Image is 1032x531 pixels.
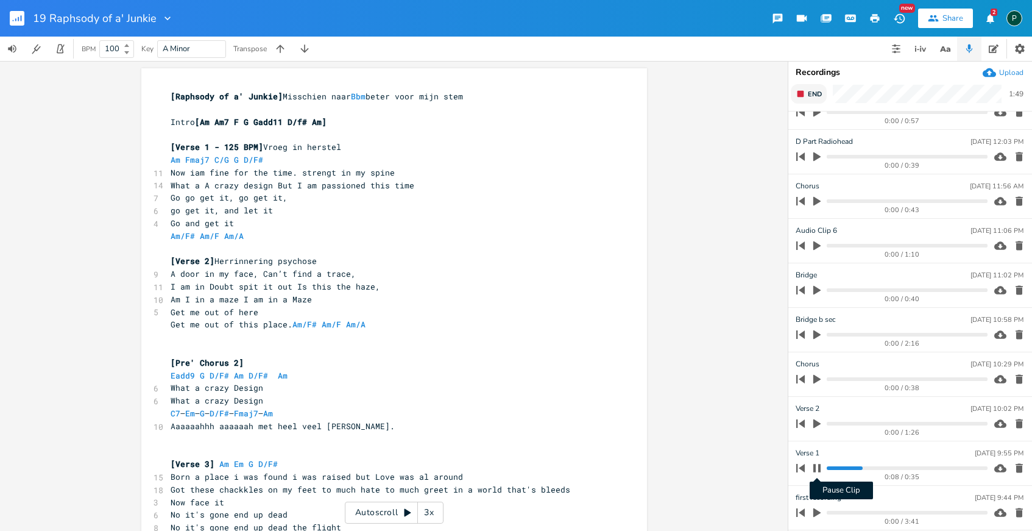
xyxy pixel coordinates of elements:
div: 0:00 / 2:16 [817,340,988,347]
button: New [887,7,911,29]
div: [DATE] 10:02 PM [970,405,1023,412]
span: Bridge b sec [796,314,836,326]
span: Verse 2 [796,403,819,415]
span: D/F# [210,370,229,381]
span: Am [278,370,288,381]
span: Go and get it [171,218,234,229]
div: [DATE] 11:06 PM [970,227,1023,234]
span: D/F# [258,458,278,469]
div: [DATE] 9:44 PM [975,494,1023,501]
span: Am [234,370,244,381]
span: Get me out of this place. [171,319,370,330]
div: 0:00 / 0:40 [817,296,988,302]
span: Em [185,408,195,419]
span: Aaaaaahhh aaaaaah met heel veel [PERSON_NAME]. [171,421,395,432]
span: Go go get it, go get it, [171,192,288,203]
span: Born a place i was found i was raised but Love was al around [171,471,463,482]
span: Am [171,154,180,165]
span: D Part Radiohead [796,136,853,148]
div: [DATE] 12:03 PM [970,138,1023,145]
span: Am/A [346,319,366,330]
span: Eadd9 [171,370,195,381]
div: Key [141,45,154,52]
span: [Verse 1 - 125 BPM] [171,141,263,152]
span: [Pre' Chorus 2] [171,357,244,368]
span: [Raphsody of a' Junkie] [171,91,283,102]
div: Transpose [233,45,267,52]
div: 0:00 / 0:38 [817,385,988,391]
div: [DATE] 11:56 AM [970,183,1023,190]
span: Misschien naar beter voor mijn stem [171,91,463,102]
button: 2 [978,7,1002,29]
div: Piepo [1006,10,1022,26]
div: 2 [991,9,997,16]
div: BPM [82,46,96,52]
span: Get me out of here [171,307,258,318]
div: [DATE] 10:29 PM [970,361,1023,368]
div: 0:00 / 0:43 [817,207,988,213]
div: Autoscroll [345,502,444,524]
span: go get it, and let it [171,205,273,216]
div: [DATE] 11:02 PM [970,272,1023,279]
div: 3x [418,502,440,524]
span: Am/F# [171,230,195,241]
div: 0:00 / 3:41 [817,518,988,525]
span: Am/A [224,230,244,241]
span: G [200,408,205,419]
span: Intro [171,116,331,127]
span: Am [219,458,229,469]
span: D/F# [210,408,229,419]
span: Now face it [171,497,224,508]
span: A door in my face, Can’t find a trace, [171,268,356,279]
div: 0:08 / 0:35 [817,474,988,480]
span: I am in Doubt spit it out Is this the haze, [171,281,380,292]
span: Vroeg in herstel [171,141,341,152]
span: C7 [171,408,180,419]
span: Verse 1 [796,447,819,459]
span: Fmaj7 [185,154,210,165]
span: C/G [214,154,229,165]
span: first recording [796,492,841,504]
span: Chorus [796,358,819,370]
div: 1:49 [1009,90,1023,98]
span: 19 Raphsody of a' Junkie [33,13,157,24]
span: Bridge [796,269,817,281]
span: Bbm [351,91,366,102]
div: 0:00 / 1:10 [817,251,988,258]
span: G [200,370,205,381]
span: A Minor [163,43,190,54]
span: Am I in a maze I am in a Maze [171,294,312,305]
span: D/F# [249,370,268,381]
div: 0:00 / 1:26 [817,429,988,436]
span: End [808,90,822,99]
span: Fmaj7 [234,408,258,419]
span: What a crazy Design [171,382,263,393]
span: Am [263,408,273,419]
button: Pause Clip [809,458,825,478]
div: Upload [999,68,1023,77]
div: 0:00 / 0:39 [817,162,988,169]
span: D/F# [244,154,263,165]
button: Upload [983,66,1023,79]
span: What a crazy Design [171,395,263,406]
button: End [791,84,827,104]
span: Now iam fine for the time. strengt in my spine [171,167,395,178]
span: Am/F# [292,319,317,330]
span: G [249,458,253,469]
span: – – – – – [171,408,273,419]
div: [DATE] 9:55 PM [975,450,1023,457]
span: Am/F [200,230,219,241]
div: [DATE] 10:58 PM [970,316,1023,323]
span: [Verse 2] [171,255,214,266]
div: New [899,4,915,13]
span: [Am Am7 F G Gadd11 D/f# Am] [195,116,327,127]
button: Share [918,9,973,28]
span: No it's gone end up dead [171,509,288,520]
span: [Verse 3] [171,458,214,469]
span: What a A crazy design But I am passioned this time [171,180,414,191]
div: 0:00 / 0:57 [817,118,988,124]
span: Chorus [796,180,819,192]
span: Herrinnering psychose [171,255,317,266]
span: G [234,154,239,165]
span: Am/F [322,319,341,330]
